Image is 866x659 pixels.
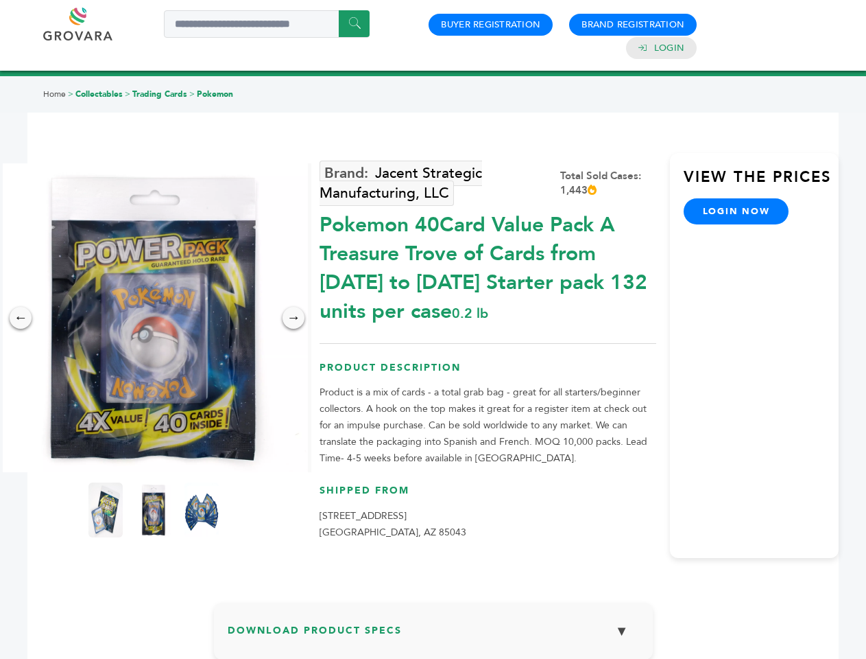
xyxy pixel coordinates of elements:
h3: Download Product Specs [228,616,639,656]
div: Total Sold Cases: 1,443 [560,169,656,198]
img: Pokemon 40-Card Value Pack – A Treasure Trove of Cards from 1996 to 2024 - Starter pack! 132 unit... [88,483,123,537]
div: → [282,307,304,329]
a: Brand Registration [581,19,684,31]
h3: Shipped From [320,484,656,508]
a: Collectables [75,89,123,100]
h3: Product Description [320,361,656,385]
p: Product is a mix of cards - a total grab bag - great for all starters/beginner collectors. A hook... [320,384,656,467]
img: Pokemon 40-Card Value Pack – A Treasure Trove of Cards from 1996 to 2024 - Starter pack! 132 unit... [184,483,219,537]
div: Pokemon 40Card Value Pack A Treasure Trove of Cards from [DATE] to [DATE] Starter pack 132 units ... [320,204,656,326]
a: Login [654,42,684,54]
a: Buyer Registration [441,19,540,31]
button: ▼ [605,616,639,646]
input: Search a product or brand... [164,10,370,38]
span: > [189,89,195,100]
a: login now [684,198,789,224]
h3: View the Prices [684,167,839,198]
span: > [68,89,73,100]
a: Jacent Strategic Manufacturing, LLC [320,161,482,206]
a: Pokemon [197,89,233,100]
a: Trading Cards [132,89,187,100]
img: Pokemon 40-Card Value Pack – A Treasure Trove of Cards from 1996 to 2024 - Starter pack! 132 unit... [136,483,171,537]
div: ← [10,307,32,329]
span: > [125,89,130,100]
p: [STREET_ADDRESS] [GEOGRAPHIC_DATA], AZ 85043 [320,508,656,541]
a: Home [43,89,66,100]
span: 0.2 lb [452,304,488,323]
